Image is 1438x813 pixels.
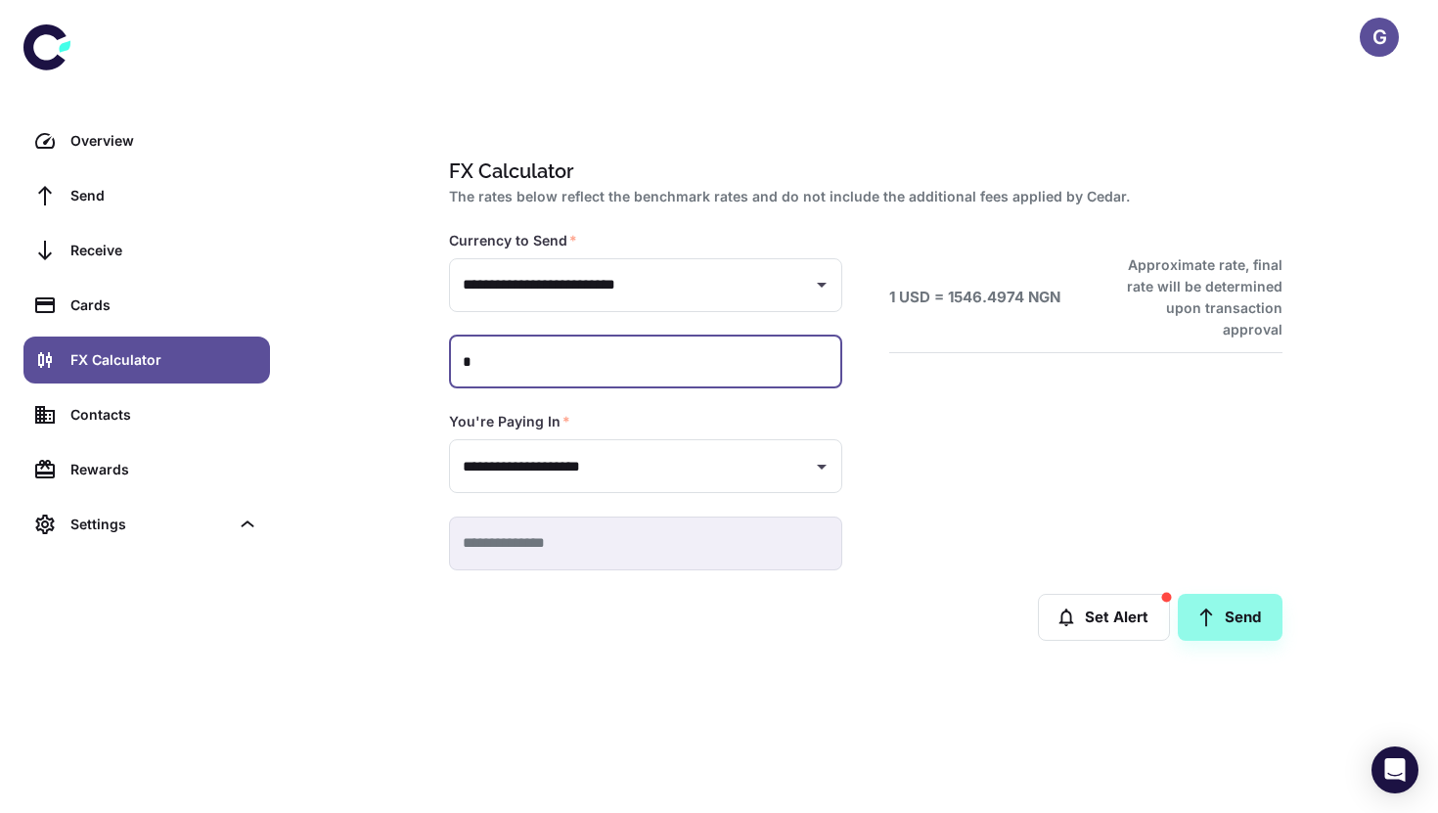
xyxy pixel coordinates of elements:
[449,231,577,250] label: Currency to Send
[70,349,258,371] div: FX Calculator
[23,227,270,274] a: Receive
[70,240,258,261] div: Receive
[70,185,258,206] div: Send
[23,446,270,493] a: Rewards
[1178,594,1282,641] a: Send
[1105,254,1282,340] h6: Approximate rate, final rate will be determined upon transaction approval
[23,391,270,438] a: Contacts
[449,157,1275,186] h1: FX Calculator
[70,514,229,535] div: Settings
[70,130,258,152] div: Overview
[889,287,1060,309] h6: 1 USD = 1546.4974 NGN
[1360,18,1399,57] button: G
[70,404,258,426] div: Contacts
[23,337,270,384] a: FX Calculator
[23,282,270,329] a: Cards
[1371,746,1418,793] div: Open Intercom Messenger
[449,412,570,431] label: You're Paying In
[70,294,258,316] div: Cards
[1038,594,1170,641] button: Set Alert
[23,117,270,164] a: Overview
[23,501,270,548] div: Settings
[808,453,835,480] button: Open
[808,271,835,298] button: Open
[70,459,258,480] div: Rewards
[23,172,270,219] a: Send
